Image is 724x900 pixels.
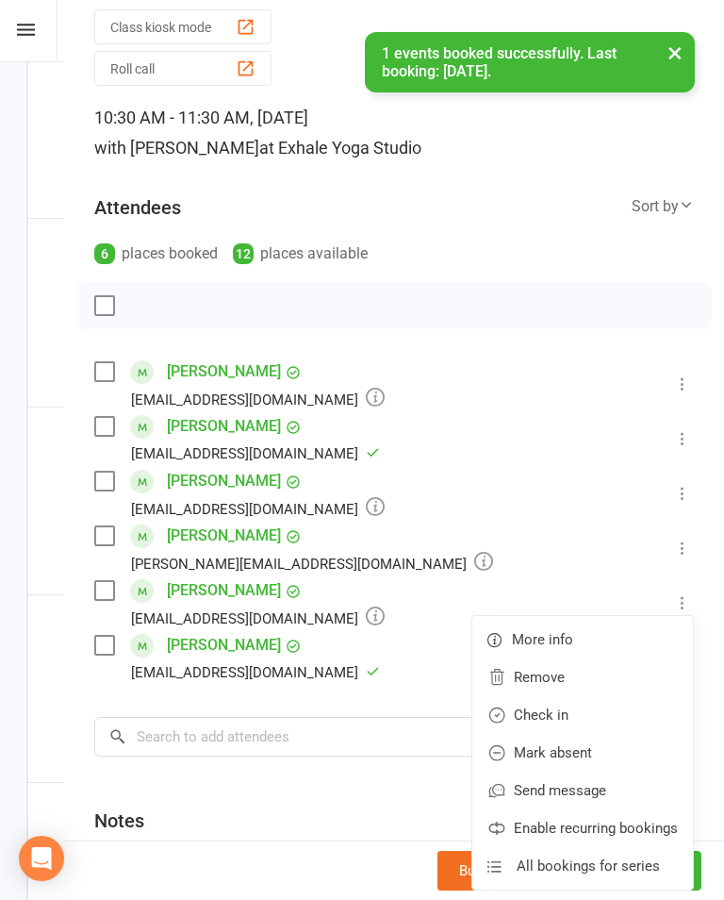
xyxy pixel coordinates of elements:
[472,734,693,772] a: Mark absent
[259,138,421,158] span: at Exhale Yoga Studio
[472,696,693,734] a: Check in
[233,241,368,267] div: places available
[365,32,695,92] div: 1 events booked successfully. Last booking: [DATE].
[131,606,385,630] div: [EMAIL_ADDRESS][DOMAIN_NAME]
[512,628,573,651] span: More info
[94,243,115,264] div: 6
[658,32,692,73] button: ×
[167,411,281,442] a: [PERSON_NAME]
[94,194,181,221] div: Attendees
[94,9,271,44] button: Class kiosk mode
[131,387,385,411] div: [EMAIL_ADDRESS][DOMAIN_NAME]
[167,521,281,551] a: [PERSON_NAME]
[167,630,281,660] a: [PERSON_NAME]
[131,551,493,575] div: [PERSON_NAME][EMAIL_ADDRESS][DOMAIN_NAME]
[472,772,693,809] a: Send message
[167,466,281,496] a: [PERSON_NAME]
[94,138,259,158] span: with [PERSON_NAME]
[94,808,144,834] div: Notes
[472,809,693,847] a: Enable recurring bookings
[233,243,254,264] div: 12
[19,836,64,881] div: Open Intercom Messenger
[131,496,385,521] div: [EMAIL_ADDRESS][DOMAIN_NAME]
[94,717,694,757] input: Search to add attendees
[632,194,694,219] div: Sort by
[167,575,281,606] a: [PERSON_NAME]
[94,103,694,163] div: 10:30 AM - 11:30 AM, [DATE]
[437,851,601,891] button: Bulk add attendees
[472,658,693,696] a: Remove
[167,357,281,387] a: [PERSON_NAME]
[517,855,660,877] span: All bookings for series
[94,241,218,267] div: places booked
[131,442,380,466] div: [EMAIL_ADDRESS][DOMAIN_NAME]
[131,660,380,685] div: [EMAIL_ADDRESS][DOMAIN_NAME]
[472,847,693,885] a: All bookings for series
[472,621,693,658] a: More info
